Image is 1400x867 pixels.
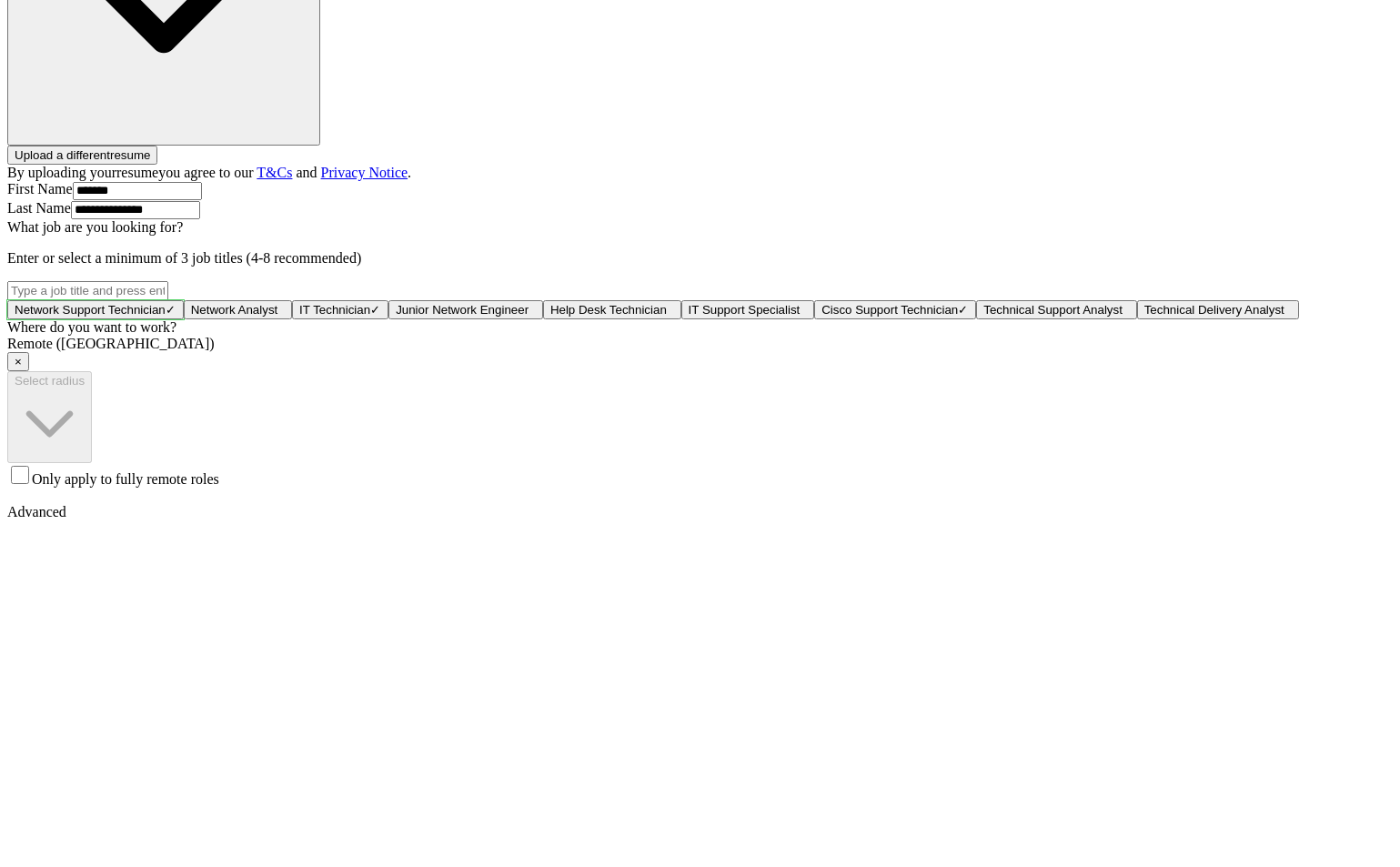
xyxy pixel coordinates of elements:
[958,303,968,317] span: ✓
[7,319,176,335] label: Where do you want to work?
[983,303,1123,317] span: Technical Support Analyst
[7,181,73,197] label: First Name
[32,471,219,487] span: Only apply to fully remote roles
[7,300,184,319] button: Network Support Technician✓
[7,146,157,165] button: Upload a differentresume
[15,303,166,317] span: Network Support Technician
[370,303,380,317] span: ✓
[681,300,815,319] button: IT Support Specialist
[321,165,408,180] a: Privacy Notice
[1137,300,1299,319] button: Technical Delivery Analyst
[7,371,92,463] button: Select radius
[7,165,1393,181] div: By uploading your resume you agree to our and .
[292,300,388,319] button: IT Technician✓
[166,303,176,317] span: ✓
[689,303,801,317] span: IT Support Specialist
[976,300,1136,319] button: Technical Support Analyst
[543,300,681,319] button: Help Desk Technician
[11,466,29,484] input: Only apply to fully remote roles
[7,504,66,519] span: Advanced
[257,165,292,180] a: T&Cs
[299,303,370,317] span: IT Technician
[191,303,278,317] span: Network Analyst
[15,374,85,388] span: Select radius
[396,303,529,317] span: Junior Network Engineer
[7,250,1393,267] p: Enter or select a minimum of 3 job titles (4-8 recommended)
[184,300,292,319] button: Network Analyst
[7,352,29,371] button: ×
[7,200,71,216] label: Last Name
[7,219,183,235] label: What job are you looking for?
[388,300,543,319] button: Junior Network Engineer
[821,303,958,317] span: Cisco Support Technician
[7,281,168,300] input: Type a job title and press enter
[550,303,667,317] span: Help Desk Technician
[814,300,976,319] button: Cisco Support Technician✓
[1144,303,1284,317] span: Technical Delivery Analyst
[15,355,22,368] span: ×
[7,336,1393,352] div: Remote ([GEOGRAPHIC_DATA])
